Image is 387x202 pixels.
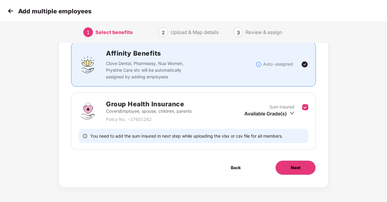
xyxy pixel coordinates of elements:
[170,27,219,37] div: Upload & Map details
[83,133,87,139] span: info-circle
[90,133,283,139] span: You need to add the sum Insured in next step while uploading the xlsx or csv file for all members.
[106,60,196,80] p: Clove Dental, Pharmeasy, Nua Women, Prystine Care etc will be automatically assigned by adding em...
[106,99,192,109] h2: Group Health Insurance
[106,116,192,123] p: Policy No. - 37601262
[301,61,308,68] img: svg+xml;base64,PHN2ZyBpZD0iVGljay0yNHgyNCIgeG1sbnM9Imh0dHA6Ly93d3cudzMub3JnLzIwMDAvc3ZnIiB3aWR0aD...
[263,61,293,67] p: Auto-assigned
[106,48,256,58] h2: Affinity Benefits
[270,104,294,110] p: Sum Insured
[231,164,241,171] span: Back
[18,8,91,15] p: Add multiple employees
[79,102,97,120] img: svg+xml;base64,PHN2ZyBpZD0iR3JvdXBfSGVhbHRoX0luc3VyYW5jZSIgZGF0YS1uYW1lPSJHcm91cCBIZWFsdGggSW5zdX...
[106,108,192,115] p: Covers Employee, spouse, children, parents
[216,160,256,175] button: Back
[275,160,316,175] button: Next
[244,110,294,117] div: Available Grade(s)
[95,27,133,37] div: Select benefits
[237,29,240,36] span: 3
[290,111,294,115] span: down
[6,6,15,15] img: svg+xml;base64,PHN2ZyB4bWxucz0iaHR0cDovL3d3dy53My5vcmcvMjAwMC9zdmciIHdpZHRoPSIzMCIgaGVpZ2h0PSIzMC...
[246,27,282,37] div: Review & assign
[256,61,262,67] img: svg+xml;base64,PHN2ZyBpZD0iSW5mb18tXzMyeDMyIiBkYXRhLW5hbWU9IkluZm8gLSAzMngzMiIgeG1sbnM9Imh0dHA6Ly...
[87,29,90,36] span: 1
[79,55,97,74] img: svg+xml;base64,PHN2ZyBpZD0iQWZmaW5pdHlfQmVuZWZpdHMiIGRhdGEtbmFtZT0iQWZmaW5pdHkgQmVuZWZpdHMiIHhtbG...
[162,29,165,36] span: 2
[291,164,300,171] span: Next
